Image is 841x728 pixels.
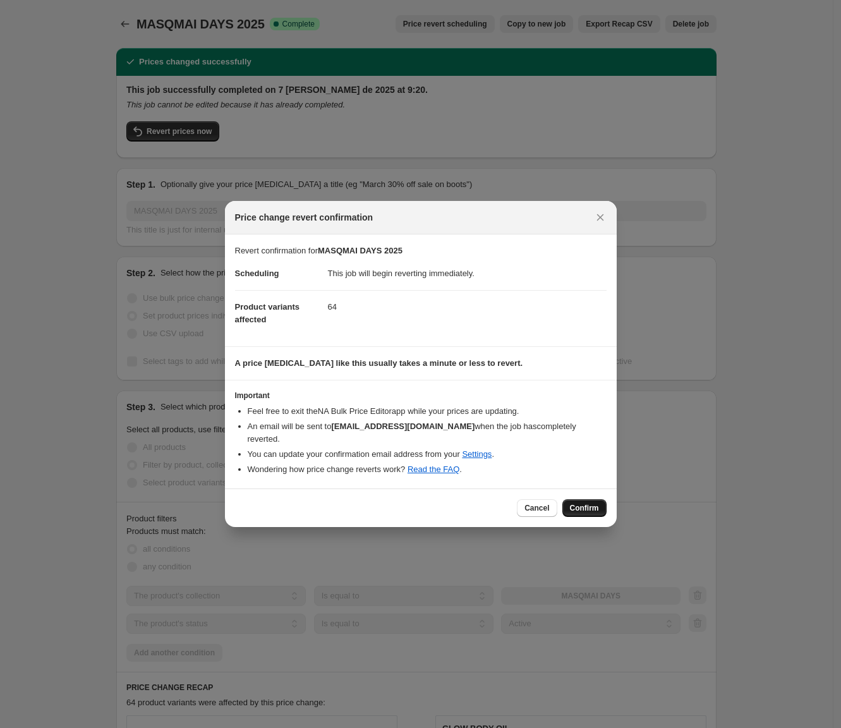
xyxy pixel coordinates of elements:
[235,269,279,278] span: Scheduling
[235,358,523,368] b: A price [MEDICAL_DATA] like this usually takes a minute or less to revert.
[248,463,607,476] li: Wondering how price change reverts work? .
[248,405,607,418] li: Feel free to exit the NA Bulk Price Editor app while your prices are updating.
[331,422,475,431] b: [EMAIL_ADDRESS][DOMAIN_NAME]
[517,499,557,517] button: Cancel
[235,211,373,224] span: Price change revert confirmation
[235,391,607,401] h3: Important
[570,503,599,513] span: Confirm
[235,302,300,324] span: Product variants affected
[248,420,607,446] li: An email will be sent to when the job has completely reverted .
[328,290,607,324] dd: 64
[235,245,607,257] p: Revert confirmation for
[248,448,607,461] li: You can update your confirmation email address from your .
[524,503,549,513] span: Cancel
[462,449,492,459] a: Settings
[328,257,607,290] dd: This job will begin reverting immediately.
[562,499,607,517] button: Confirm
[408,464,459,474] a: Read the FAQ
[591,209,609,226] button: Close
[318,246,402,255] b: MASQMAI DAYS 2025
